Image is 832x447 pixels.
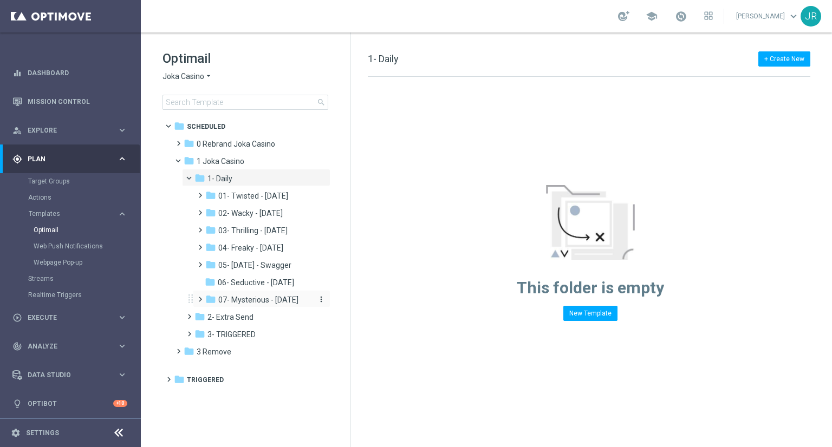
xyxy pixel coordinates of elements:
span: 03- Thrilling - Thursday [218,226,288,235]
a: Actions [28,193,113,202]
button: Data Studio keyboard_arrow_right [12,371,128,379]
div: Streams [28,271,140,287]
i: folder [194,311,205,322]
button: Joka Casino arrow_drop_down [162,71,213,82]
span: 1- Daily [368,53,399,64]
span: 06- Seductive - Sunday [218,278,294,287]
a: Streams [28,274,113,283]
div: Explore [12,126,117,135]
button: track_changes Analyze keyboard_arrow_right [12,342,128,351]
button: more_vert [315,294,326,305]
i: folder [194,173,205,183]
i: track_changes [12,341,22,351]
span: Templates [29,211,106,217]
input: Search Template [162,95,328,110]
i: keyboard_arrow_right [117,370,127,380]
button: New Template [563,306,617,321]
i: folder [174,121,185,132]
i: play_circle_outline [12,313,22,323]
span: 07- Mysterious - Monday [218,295,298,305]
span: Triggered [187,375,224,385]
h1: Optimail [162,50,328,67]
i: keyboard_arrow_right [117,341,127,351]
div: lightbulb Optibot +10 [12,399,128,408]
span: school [646,10,658,22]
span: Execute [28,314,117,321]
span: 01- Twisted - Tuesday [218,191,288,201]
span: 3- TRIGGERED [207,330,256,339]
span: 04- Freaky - Friday [218,243,283,253]
i: gps_fixed [12,154,22,164]
i: person_search [12,126,22,135]
span: 05- Saturday - Swagger [218,260,291,270]
div: Mission Control [12,87,127,116]
span: Plan [28,156,117,162]
a: Dashboard [28,58,127,87]
span: 02- Wacky - Wednesday [218,208,283,218]
i: folder [205,294,216,305]
i: folder [205,242,216,253]
div: Optibot [12,389,127,418]
span: 0 Rebrand Joka Casino [197,139,275,149]
span: 3 Remove [197,347,231,357]
a: Optimail [34,226,113,234]
a: Settings [26,430,59,436]
i: folder [174,374,185,385]
button: play_circle_outline Execute keyboard_arrow_right [12,313,128,322]
a: Webpage Pop-up [34,258,113,267]
a: Mission Control [28,87,127,116]
span: search [317,98,326,107]
i: folder [194,328,205,339]
i: folder [205,259,216,270]
div: Target Groups [28,173,140,189]
i: arrow_drop_down [204,71,213,82]
div: JR [801,6,821,27]
button: gps_fixed Plan keyboard_arrow_right [12,155,128,163]
div: Data Studio [12,370,117,380]
div: Analyze [12,341,117,351]
div: +10 [113,400,127,407]
div: Templates [29,211,117,217]
i: keyboard_arrow_right [117,312,127,323]
div: Web Push Notifications [34,238,140,254]
span: Data Studio [28,372,117,378]
i: folder [205,225,216,235]
div: Templates [28,206,140,271]
span: 1 Joka Casino [197,156,244,166]
i: equalizer [12,68,22,78]
button: + Create New [758,51,810,67]
button: Mission Control [12,97,128,106]
a: [PERSON_NAME]keyboard_arrow_down [735,8,801,24]
span: Explore [28,127,117,134]
a: Realtime Triggers [28,291,113,299]
i: folder [205,277,216,287]
a: Web Push Notifications [34,242,113,251]
button: equalizer Dashboard [12,69,128,77]
span: This folder is empty [517,278,664,297]
button: Templates keyboard_arrow_right [28,209,128,218]
button: person_search Explore keyboard_arrow_right [12,126,128,135]
i: settings [11,428,21,438]
div: Realtime Triggers [28,287,140,303]
a: Target Groups [28,177,113,186]
div: Plan [12,154,117,164]
i: keyboard_arrow_right [117,209,127,219]
i: more_vert [317,295,326,304]
div: Webpage Pop-up [34,254,140,271]
a: Optibot [28,389,113,418]
i: folder [184,138,194,149]
span: keyboard_arrow_down [788,10,799,22]
i: keyboard_arrow_right [117,125,127,135]
div: Actions [28,189,140,206]
div: Optimail [34,222,140,238]
span: Analyze [28,343,117,350]
i: folder [184,155,194,166]
i: folder [184,346,194,357]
